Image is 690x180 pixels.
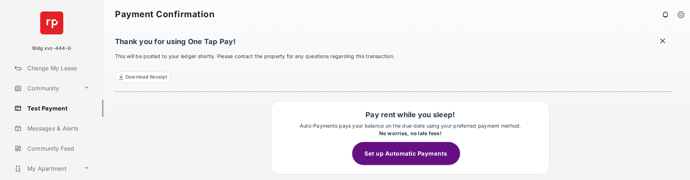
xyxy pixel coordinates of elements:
a: Community [11,80,81,97]
a: Community Feed [11,140,103,157]
a: Test Payment [11,100,103,117]
div: No worries, no late fees! [275,129,546,137]
strong: Payment Confirmation [115,10,215,19]
h1: Thank you for using One Tap Pay! [115,37,672,49]
h1: Pay rent while you sleep! [275,110,546,119]
p: Auto-Payments pays your balance on the due-date using your preferred payment method. [275,122,546,137]
a: Change My Lease [11,60,103,77]
a: Messages & Alerts [11,120,103,137]
a: Download Receipt [115,71,170,83]
button: Set up Automatic Payments [352,142,460,165]
p: Bldg xvc-444-G [32,45,71,52]
span: Download Receipt [125,74,167,81]
p: This will be posted to your ledger shortly. Please contact the property for any questions regardi... [115,52,672,83]
a: My Apartment [11,160,81,177]
img: svg+xml;base64,PHN2ZyB4bWxucz0iaHR0cDovL3d3dy53My5vcmcvMjAwMC9zdmciIHdpZHRoPSI2NCIgaGVpZ2h0PSI2NC... [40,11,63,34]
